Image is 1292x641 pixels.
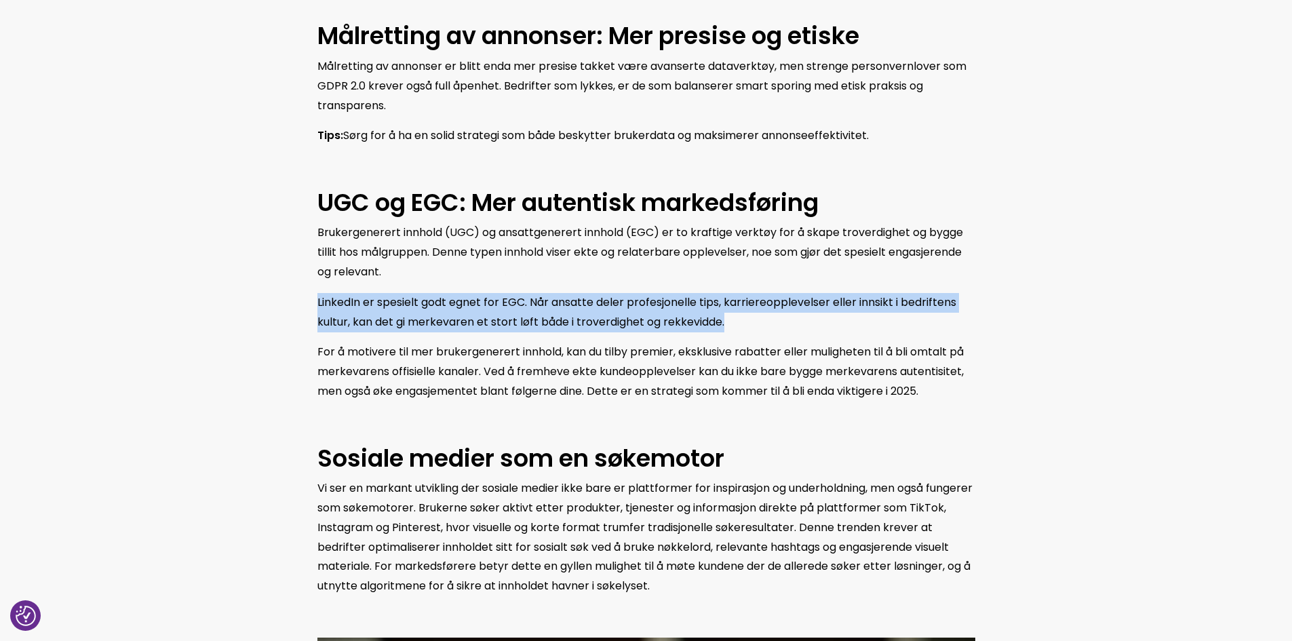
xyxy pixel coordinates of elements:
[317,442,724,475] strong: Sosiale medier som en søkemotor
[317,480,973,594] span: Vi ser en markant utvikling der sosiale medier ikke bare er plattformer for inspirasjon og underh...
[16,606,36,626] img: Revisit consent button
[317,128,343,143] strong: Tips:
[317,58,966,113] span: Målretting av annonser er blitt enda mer presise takket være avanserte dataverktøy, men strenge p...
[16,606,36,626] button: Samtykkepreferanser
[317,344,964,399] span: For å motivere til mer brukergenerert innhold, kan du tilby premier, eksklusive rabatter eller mu...
[317,186,819,219] strong: UGC og EGC: Mer autentisk markedsføring
[317,19,859,52] strong: Målretting av annonser: Mer presise og etiske
[317,225,963,279] span: Brukergenerert innhold (UGC) og ansattgenerert innhold (EGC) er to kraftige verktøy for å skape t...
[317,294,956,330] span: LinkedIn er spesielt godt egnet for EGC. Når ansatte deler profesjonelle tips, karriereopplevelse...
[317,128,869,143] span: Sørg for å ha en solid strategi som både beskytter brukerdata og maksimerer annonseeffektivitet.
